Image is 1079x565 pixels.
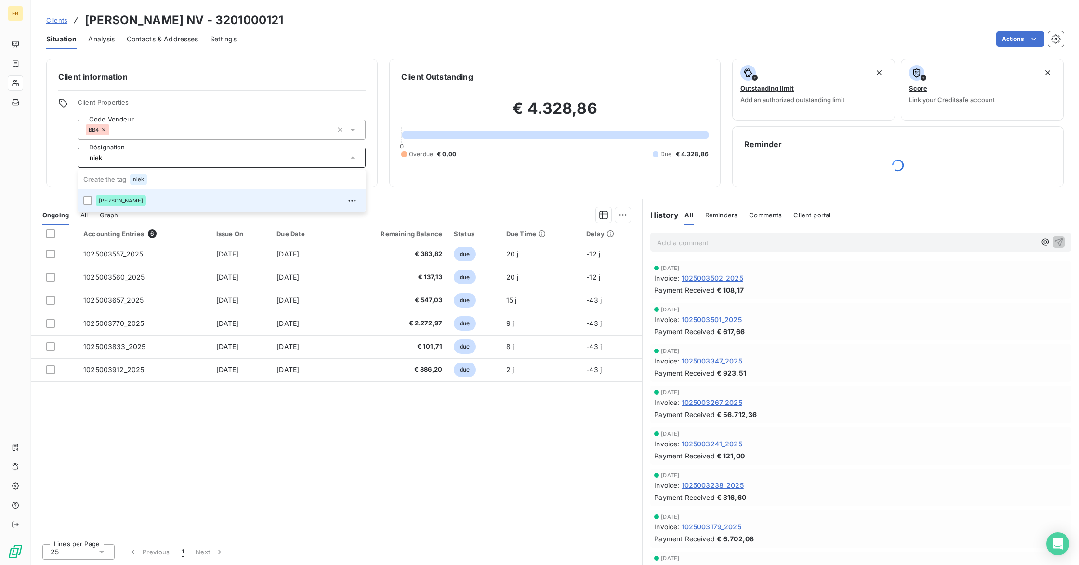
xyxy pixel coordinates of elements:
[182,547,184,557] span: 1
[454,247,475,261] span: due
[660,150,671,159] span: Due
[682,480,744,490] span: 1025003238_2025
[276,319,299,327] span: [DATE]
[454,339,475,354] span: due
[661,431,679,437] span: [DATE]
[216,273,239,281] span: [DATE]
[83,319,144,327] span: 1025003770_2025
[682,314,742,324] span: 1025003501_2025
[506,342,514,350] span: 8 j
[654,356,679,366] span: Invoice :
[190,542,230,562] button: Next
[793,211,830,219] span: Client portal
[276,342,299,350] span: [DATE]
[216,342,239,350] span: [DATE]
[210,34,237,44] span: Settings
[717,368,746,378] span: € 923,51
[1046,532,1069,555] div: Open Intercom Messenger
[88,34,115,44] span: Analysis
[109,125,117,134] input: Add a tag
[85,12,283,29] h3: [PERSON_NAME] NV - 3201000121
[654,451,714,461] span: Payment Received
[654,522,679,532] span: Invoice :
[654,285,714,295] span: Payment Received
[996,31,1044,47] button: Actions
[83,250,143,258] span: 1025003557_2025
[654,368,714,378] span: Payment Received
[80,211,88,219] span: All
[78,98,366,112] span: Client Properties
[682,439,742,449] span: 1025003241_2025
[740,96,844,104] span: Add an authorized outstanding limit
[340,230,442,238] div: Remaining Balance
[586,319,602,327] span: -43 j
[340,296,442,305] span: € 547,03
[506,319,514,327] span: 9 j
[216,365,239,374] span: [DATE]
[8,544,23,559] img: Logo LeanPay
[216,296,239,304] span: [DATE]
[276,230,328,238] div: Due Date
[586,273,600,281] span: -12 j
[454,270,475,284] span: due
[717,409,757,419] span: € 56.712,36
[216,250,239,258] span: [DATE]
[654,534,714,544] span: Payment Received
[46,34,77,44] span: Situation
[340,249,442,259] span: € 383,82
[682,397,742,407] span: 1025003267_2025
[717,492,746,502] span: € 316,60
[454,230,495,238] div: Status
[454,293,475,308] span: due
[340,319,442,328] span: € 2.272,97
[654,409,714,419] span: Payment Received
[276,273,299,281] span: [DATE]
[86,153,348,162] input: Add a tag
[909,96,995,104] span: Link your Creditsafe account
[176,542,190,562] button: 1
[506,273,519,281] span: 20 j
[682,522,741,532] span: 1025003179_2025
[661,307,679,312] span: [DATE]
[340,365,442,375] span: € 886,20
[276,296,299,304] span: [DATE]
[83,229,205,238] div: Accounting Entries
[340,342,442,351] span: € 101,71
[717,285,744,295] span: € 108,17
[654,326,714,336] span: Payment Received
[740,84,794,92] span: Outstanding limit
[643,209,679,221] h6: History
[401,71,473,82] h6: Client Outstanding
[661,555,679,561] span: [DATE]
[409,150,433,159] span: Overdue
[654,314,679,324] span: Invoice :
[89,127,99,133] span: BB4
[276,365,299,374] span: [DATE]
[909,84,927,92] span: Score
[454,363,475,377] span: due
[122,542,176,562] button: Previous
[654,397,679,407] span: Invoice :
[676,150,709,159] span: € 4.328,86
[506,365,514,374] span: 2 j
[682,273,743,283] span: 1025003502_2025
[46,16,67,24] span: Clients
[654,273,679,283] span: Invoice :
[506,250,519,258] span: 20 j
[42,211,69,219] span: Ongoing
[661,265,679,271] span: [DATE]
[586,365,602,374] span: -43 j
[586,296,602,304] span: -43 j
[682,356,742,366] span: 1025003347_2025
[717,451,745,461] span: € 121,00
[661,348,679,354] span: [DATE]
[437,150,456,159] span: € 0,00
[216,319,239,327] span: [DATE]
[586,230,636,238] div: Delay
[749,211,782,219] span: Comments
[661,514,679,520] span: [DATE]
[340,272,442,282] span: € 137,13
[586,342,602,350] span: -43 j
[133,176,144,182] span: niek
[58,71,366,82] h6: Client information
